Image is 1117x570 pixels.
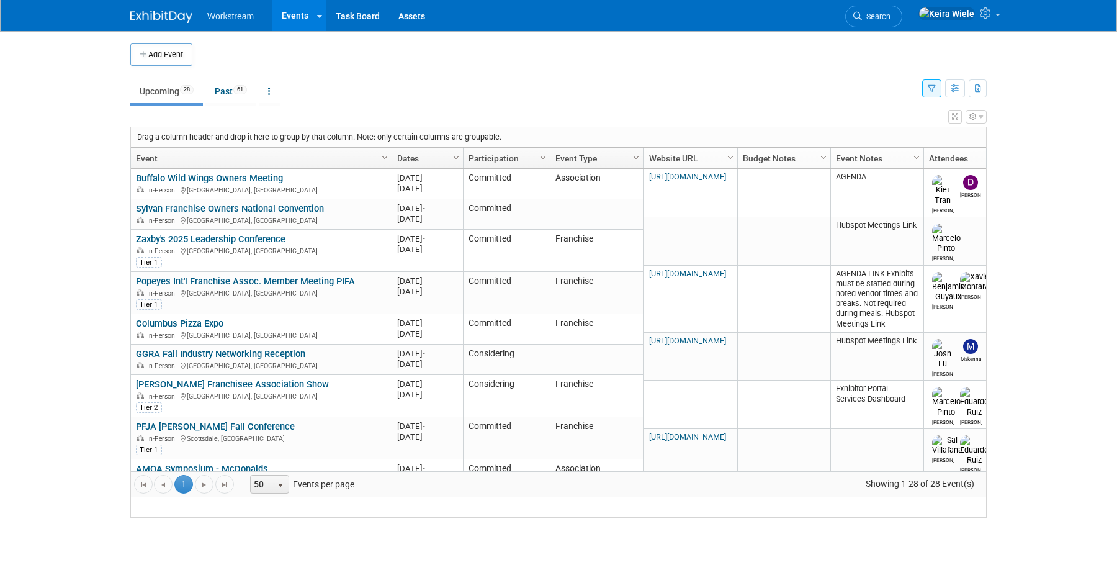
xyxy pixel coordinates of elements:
[137,435,144,441] img: In-Person Event
[550,314,643,345] td: Franchise
[960,387,989,417] img: Eduardo Ruiz
[932,455,954,463] div: Sal Villafana
[550,230,643,272] td: Franchise
[205,79,256,103] a: Past61
[550,272,643,314] td: Franchise
[423,234,425,243] span: -
[836,148,915,169] a: Event Notes
[397,318,457,328] div: [DATE]
[932,387,961,417] img: Marcelo Pinto
[134,475,153,494] a: Go to the first page
[136,173,283,184] a: Buffalo Wild Wings Owners Meeting
[137,332,144,338] img: In-Person Event
[932,253,954,261] div: Marcelo Pinto
[174,475,193,494] span: 1
[147,332,179,340] span: In-Person
[555,148,635,169] a: Event Type
[960,417,982,425] div: Eduardo Ruiz
[960,190,982,198] div: Dwight Smith
[649,432,726,441] a: [URL][DOMAIN_NAME]
[137,186,144,192] img: In-Person Event
[147,217,179,225] span: In-Person
[136,463,268,474] a: AMOA Symposium - McDonalds
[423,379,425,389] span: -
[855,475,986,492] span: Showing 1-28 of 28 Event(s)
[960,272,992,292] img: Xavier Montalvo
[276,481,285,491] span: select
[136,421,295,432] a: PFJA [PERSON_NAME] Fall Conference
[138,480,148,490] span: Go to the first page
[397,379,457,389] div: [DATE]
[397,328,457,339] div: [DATE]
[137,392,144,399] img: In-Person Event
[537,148,550,166] a: Column Settings
[649,148,729,169] a: Website URL
[550,169,643,199] td: Association
[463,417,550,459] td: Committed
[932,272,965,302] img: Benjamin Guyaux
[397,276,457,286] div: [DATE]
[136,148,384,169] a: Event
[136,215,386,225] div: [GEOGRAPHIC_DATA], [GEOGRAPHIC_DATA]
[423,204,425,213] span: -
[649,172,726,181] a: [URL][DOMAIN_NAME]
[550,417,643,459] td: Franchise
[154,475,173,494] a: Go to the previous page
[397,173,457,183] div: [DATE]
[195,475,213,494] a: Go to the next page
[235,475,367,494] span: Events per page
[397,214,457,224] div: [DATE]
[649,269,726,278] a: [URL][DOMAIN_NAME]
[538,153,548,163] span: Column Settings
[929,148,1039,169] a: Attendees
[932,302,954,310] div: Benjamin Guyaux
[451,153,461,163] span: Column Settings
[220,480,230,490] span: Go to the last page
[550,375,643,417] td: Franchise
[136,402,162,412] div: Tier 2
[817,148,831,166] a: Column Settings
[960,292,982,300] div: Xavier Montalvo
[158,480,168,490] span: Go to the previous page
[932,175,954,205] img: Kiet Tran
[397,233,457,244] div: [DATE]
[862,12,890,21] span: Search
[423,173,425,183] span: -
[724,148,738,166] a: Column Settings
[725,153,735,163] span: Column Settings
[136,233,285,245] a: Zaxby's 2025 Leadership Conference
[463,169,550,199] td: Committed
[136,287,386,298] div: [GEOGRAPHIC_DATA], [GEOGRAPHIC_DATA]
[932,224,961,253] img: Marcelo Pinto
[830,217,923,266] td: Hubspot Meetings Link
[932,417,954,425] div: Marcelo Pinto
[463,314,550,345] td: Committed
[136,184,386,195] div: [GEOGRAPHIC_DATA], [GEOGRAPHIC_DATA]
[137,289,144,296] img: In-Person Event
[910,148,924,166] a: Column Settings
[631,153,641,163] span: Column Settings
[136,299,162,309] div: Tier 1
[251,476,272,493] span: 50
[960,435,989,465] img: Eduardo Ruiz
[423,464,425,473] span: -
[397,203,457,214] div: [DATE]
[830,266,923,333] td: AGENDA LINK Exhibits must be staffed during noted vendor times and breaks. Not required during me...
[845,6,902,27] a: Search
[233,85,247,94] span: 61
[963,339,978,354] img: Makenna Clark
[397,286,457,297] div: [DATE]
[136,203,324,214] a: Sylvan Franchise Owners National Convention
[397,359,457,369] div: [DATE]
[147,362,179,370] span: In-Person
[131,127,986,147] div: Drag a column header and drop it here to group by that column. Note: only certain columns are gro...
[819,153,828,163] span: Column Settings
[147,247,179,255] span: In-Person
[830,333,923,381] td: Hubspot Meetings Link
[130,79,203,103] a: Upcoming28
[397,148,455,169] a: Dates
[830,381,923,429] td: Exhibitor Portal Services Dashboard
[397,432,457,442] div: [DATE]
[136,348,305,360] a: GGRA Fall Industry Networking Reception
[147,289,179,297] span: In-Person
